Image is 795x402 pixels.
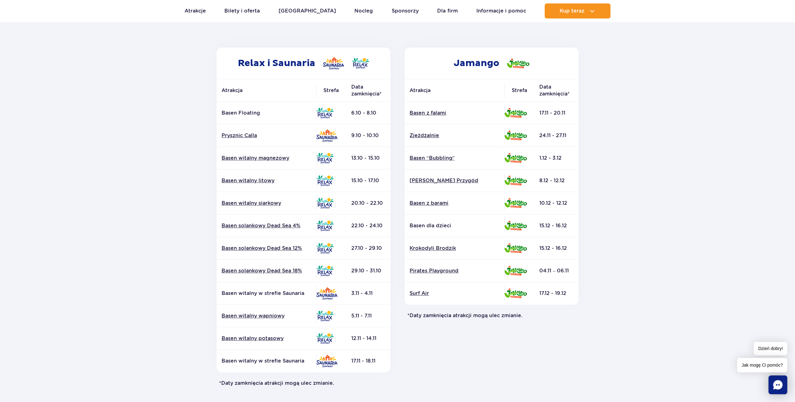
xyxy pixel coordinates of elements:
[222,267,311,274] a: Basen solankowy Dead Sea 18%
[222,290,311,297] p: Basen witalny w strefie Saunaria
[560,8,584,14] span: Kup teraz
[346,192,390,214] td: 20.10 - 22.10
[316,175,334,186] img: Relax
[534,124,578,147] td: 24.11 - 27.11
[316,311,334,321] img: Relax
[545,3,610,18] button: Kup teraz
[410,267,499,274] a: Pirates Playground
[354,3,373,18] a: Nocleg
[507,59,529,68] img: Jamango
[346,102,390,124] td: 6.10 - 8.10
[316,265,334,276] img: Relax
[316,333,334,344] img: Relax
[224,3,260,18] a: Bilety i oferta
[504,266,527,276] img: Jamango
[534,102,578,124] td: 17.11 - 20.11
[346,260,390,282] td: 29.10 - 31.10
[222,222,311,229] a: Basen solankowy Dead Sea 4%
[346,169,390,192] td: 15.10 - 17.10
[352,58,369,69] img: Relax
[346,214,390,237] td: 22.10 - 24.10
[504,131,527,140] img: Jamango
[222,358,311,364] p: Basen witalny w strefie Saunaria
[346,124,390,147] td: 9.10 - 10.10
[346,147,390,169] td: 13.10 - 15.10
[504,108,527,118] img: Jamango
[504,79,534,102] th: Strefa
[534,147,578,169] td: 1.12 - 3.12
[476,3,526,18] a: Informacje i pomoc
[316,220,334,231] img: Relax
[402,312,581,319] p: *Daty zamknięcia atrakcji mogą ulec zmianie.
[346,237,390,260] td: 27.10 - 29.10
[534,260,578,282] td: 04.11 – 06.11
[316,243,334,254] img: Relax
[222,312,311,319] a: Basen witalny wapniowy
[279,3,336,18] a: [GEOGRAPHIC_DATA]
[534,237,578,260] td: 15.12 - 16.12
[316,79,346,102] th: Strefa
[504,153,527,163] img: Jamango
[534,282,578,305] td: 17.12 - 19.12
[504,198,527,208] img: Jamango
[410,200,499,207] a: Basen z barami
[316,287,337,300] img: Saunaria
[405,48,578,79] h2: Jamango
[534,214,578,237] td: 15.12 - 16.12
[222,335,311,342] a: Basen witalny potasowy
[437,3,458,18] a: Dla firm
[754,342,787,355] span: Dzień dobry!
[222,245,311,252] a: Basen solankowy Dead Sea 12%
[316,108,334,118] img: Relax
[346,282,390,305] td: 3.11 - 4.11
[768,375,787,394] div: Chat
[222,132,311,139] a: Prysznic Calla
[504,288,527,298] img: Jamango
[222,155,311,162] a: Basen witalny magnezowy
[222,200,311,207] a: Basen witalny siarkowy
[316,198,334,209] img: Relax
[410,290,499,297] a: Surf Air
[185,3,206,18] a: Atrakcje
[534,79,578,102] th: Data zamknięcia*
[217,79,316,102] th: Atrakcja
[504,176,527,185] img: Jamango
[410,132,499,139] a: Zjeżdżalnie
[410,177,499,184] a: [PERSON_NAME] Przygód
[316,129,337,142] img: Saunaria
[737,358,787,372] span: Jak mogę Ci pomóc?
[405,79,504,102] th: Atrakcja
[346,327,390,350] td: 12.11 - 14.11
[222,177,311,184] a: Basen witalny litowy
[410,110,499,116] a: Basen z falami
[316,355,337,367] img: Saunaria
[323,57,344,70] img: Saunaria
[217,48,390,79] h2: Relax i Saunaria
[346,350,390,372] td: 17.11 - 18.11
[534,192,578,214] td: 10.12 - 12.12
[392,3,419,18] a: Sponsorzy
[534,169,578,192] td: 8.12 - 12.12
[222,110,311,116] p: Basen Floating
[346,305,390,327] td: 5.11 - 7.11
[316,153,334,163] img: Relax
[410,245,499,252] a: Krokodyli Brodzik
[504,243,527,253] img: Jamango
[346,79,390,102] th: Data zamknięcia*
[410,155,499,162] a: Basen “Bubbling”
[504,221,527,230] img: Jamango
[214,380,393,387] p: *Daty zamknięcia atrakcji mogą ulec zmianie.
[410,222,499,229] p: Basen dla dzieci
